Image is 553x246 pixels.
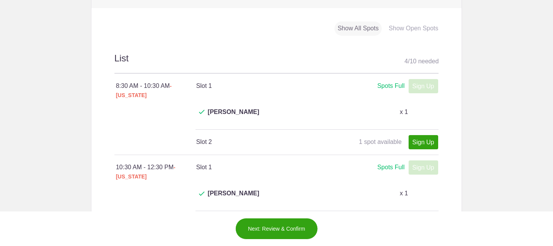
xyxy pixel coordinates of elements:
h2: List [114,52,439,74]
p: x 1 [400,107,408,117]
p: x 1 [400,189,408,198]
div: Spots Full [377,163,404,172]
span: - [US_STATE] [116,164,176,180]
span: / [408,58,409,64]
img: Check dark green [199,110,205,114]
div: Spots Full [377,81,404,91]
img: Check dark green [199,192,205,196]
h4: Slot 1 [196,81,317,91]
span: [PERSON_NAME] [208,189,259,207]
button: Next: Review & Confirm [235,218,318,239]
span: [PERSON_NAME] [208,107,259,126]
span: 1 spot available [359,139,402,145]
span: - [US_STATE] [116,83,172,98]
div: Show All Spots [334,21,382,36]
h4: Slot 1 [196,163,317,172]
div: 8:30 AM - 10:30 AM [116,81,196,100]
h4: Slot 2 [196,137,317,147]
a: Sign Up [409,135,438,149]
div: 4 10 needed [404,56,439,67]
div: 10:30 AM - 12:30 PM [116,163,196,181]
div: Show Open Spots [386,21,441,36]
